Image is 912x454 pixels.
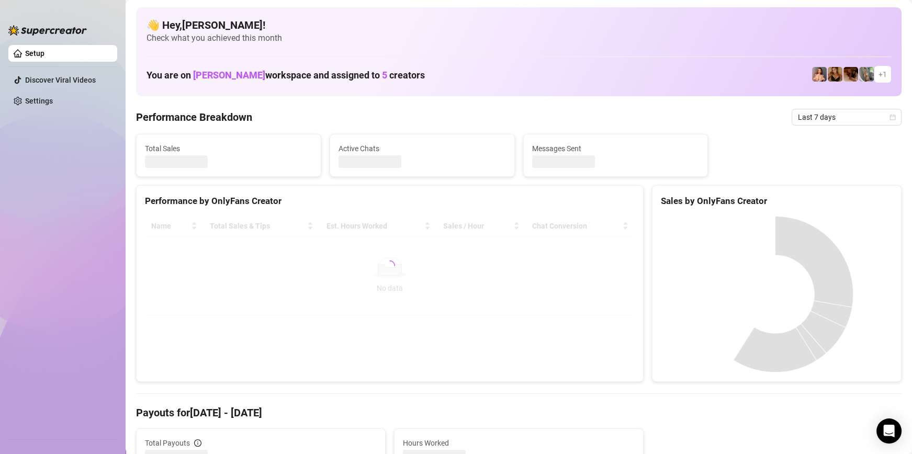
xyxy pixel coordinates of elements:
[532,143,700,154] span: Messages Sent
[147,32,891,44] span: Check what you achieved this month
[890,114,896,120] span: calendar
[147,18,891,32] h4: 👋 Hey, [PERSON_NAME] !
[25,76,96,84] a: Discover Viral Videos
[147,70,425,81] h1: You are on workspace and assigned to creators
[876,418,902,444] div: Open Intercom Messenger
[339,143,506,154] span: Active Chats
[8,25,87,36] img: logo-BBDzfeDw.svg
[879,69,887,80] span: + 1
[812,67,827,82] img: Tarzybaby
[25,97,53,105] a: Settings
[145,437,190,449] span: Total Payouts
[382,70,387,81] span: 5
[661,194,893,208] div: Sales by OnlyFans Creator
[828,67,842,82] img: Shy
[136,405,902,420] h4: Payouts for [DATE] - [DATE]
[798,109,895,125] span: Last 7 days
[384,260,396,271] span: loading
[403,437,635,449] span: Hours Worked
[136,110,252,124] h4: Performance Breakdown
[193,70,265,81] span: [PERSON_NAME]
[25,49,44,58] a: Setup
[145,194,635,208] div: Performance by OnlyFans Creator
[145,143,312,154] span: Total Sales
[843,67,858,82] img: Macie
[194,439,201,447] span: info-circle
[859,67,874,82] img: maddi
